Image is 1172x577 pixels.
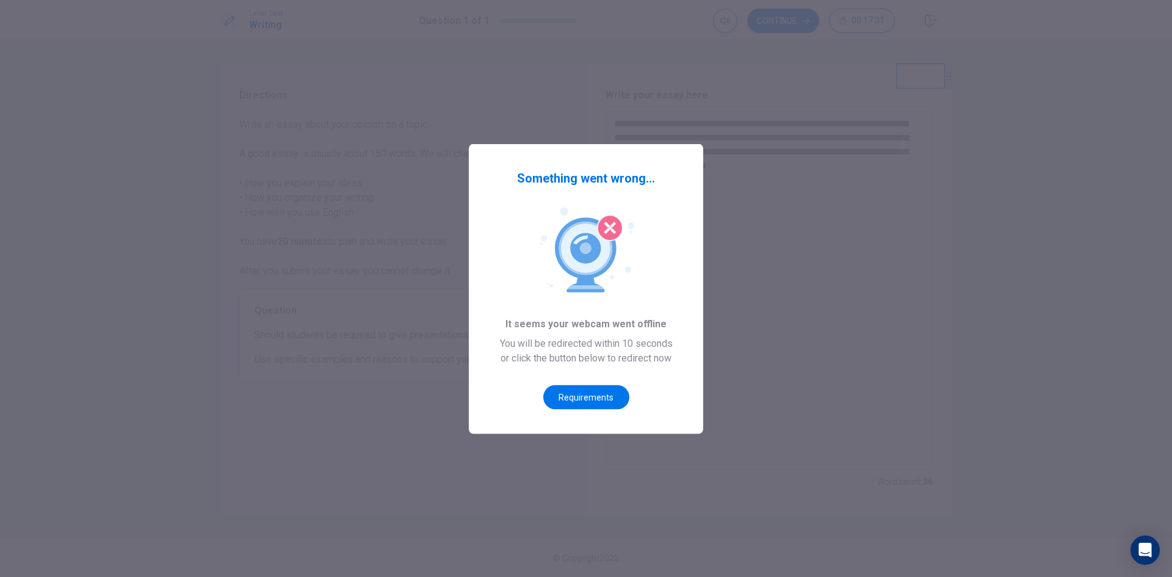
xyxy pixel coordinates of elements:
div: Open Intercom Messenger [1130,535,1160,565]
span: Something went wrong... [517,168,655,187]
img: Webcam [538,207,634,292]
button: Requirements [543,385,629,409]
span: It seems your webcam went offline [505,316,667,331]
span: or click the button below to redirect now [501,350,671,365]
span: You will be redirected within 10 seconds [500,336,673,350]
